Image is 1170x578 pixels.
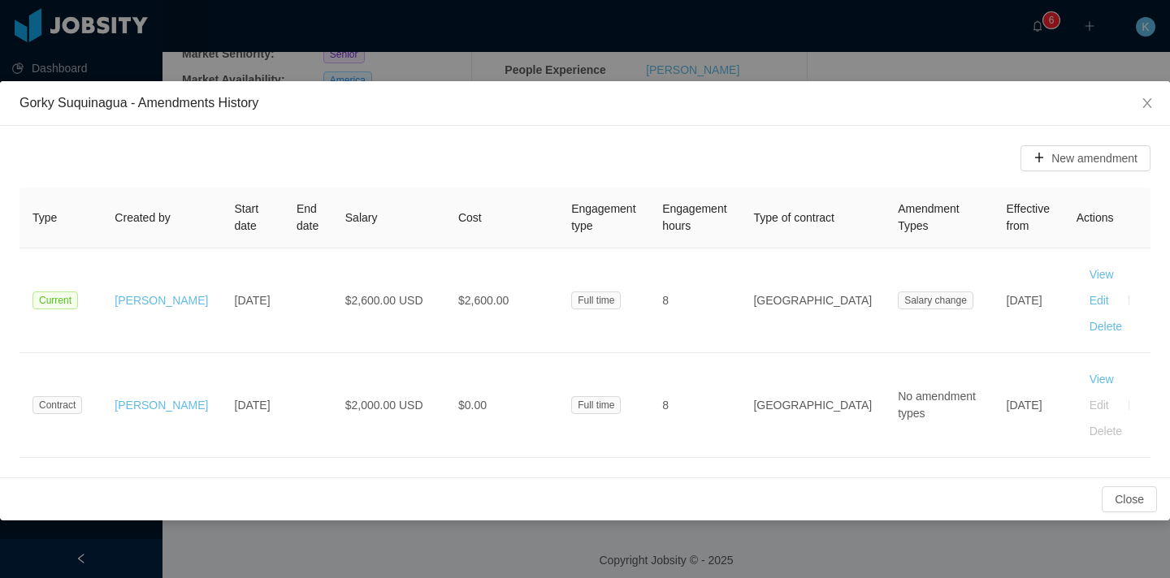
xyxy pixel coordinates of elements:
span: Type of contract [753,211,834,224]
span: Salary [345,211,378,224]
button: View [1077,366,1127,392]
span: $2,000.00 USD [345,399,423,412]
span: $2,600.00 [458,294,509,307]
button: View [1077,261,1127,287]
span: Actions [1077,211,1114,224]
span: Created by [115,211,170,224]
span: Effective from [1007,202,1050,232]
span: $2,600.00 USD [345,294,423,307]
button: Close [1102,486,1157,512]
td: [GEOGRAPHIC_DATA] [740,248,885,353]
td: [DATE] [222,353,284,458]
span: Salary change [898,291,973,309]
span: Amendment Types [898,202,959,232]
span: Full time [571,291,621,309]
button: Close [1124,81,1170,127]
span: Start date [235,202,259,232]
td: [DATE] [222,248,284,353]
span: Engagement type [571,202,635,232]
span: Engagement hours [662,202,726,232]
span: 8 [662,399,669,412]
span: Current [32,291,78,309]
span: Contract [32,396,82,414]
a: [PERSON_NAME] [115,399,208,412]
span: Cost [458,211,482,224]
span: $0.00 [458,399,487,412]
span: Full time [571,396,621,414]
button: Edit [1077,392,1122,418]
td: [GEOGRAPHIC_DATA] [740,353,885,458]
td: [DATE] [994,353,1064,458]
span: End date [297,202,318,232]
span: No amendment types [898,390,976,420]
span: Type [32,211,57,224]
button: Edit [1077,287,1122,313]
button: Delete [1077,313,1135,339]
i: icon: close [1141,97,1154,110]
div: Gorky Suquinagua - Amendments History [19,94,1150,112]
span: 8 [662,294,669,307]
button: icon: plusNew amendment [1020,145,1150,171]
a: [PERSON_NAME] [115,294,208,307]
td: [DATE] [994,248,1064,353]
